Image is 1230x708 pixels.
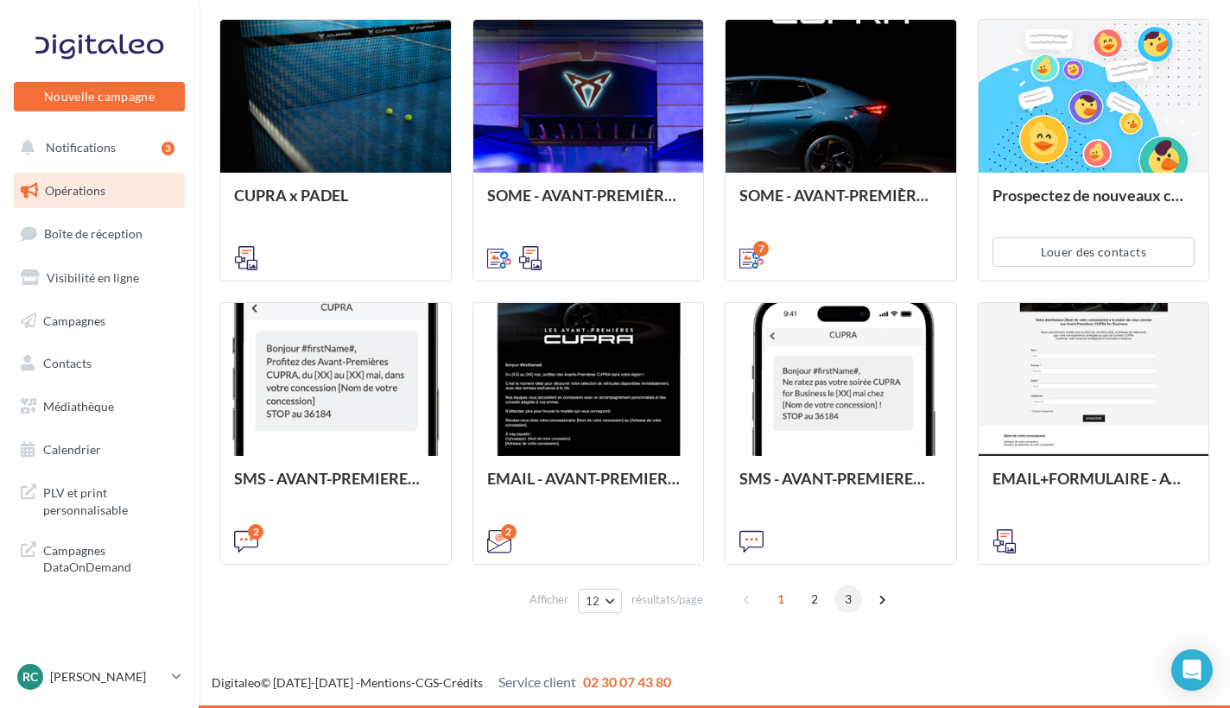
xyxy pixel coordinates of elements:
[212,675,671,690] span: © [DATE]-[DATE] - - -
[14,82,185,111] button: Nouvelle campagne
[1171,649,1213,691] div: Open Intercom Messenger
[43,442,101,457] span: Calendrier
[578,589,622,613] button: 12
[43,313,105,327] span: Campagnes
[767,585,795,613] span: 1
[487,186,690,221] div: SOME - AVANT-PREMIÈRES CUPRA FOR BUSINESS (VENTES PRIVEES)
[631,591,703,608] span: résultats/page
[498,673,576,690] span: Service client
[44,226,143,241] span: Boîte de réception
[801,585,828,613] span: 2
[10,173,188,209] a: Opérations
[529,591,568,608] span: Afficher
[45,183,105,198] span: Opérations
[10,303,188,339] a: Campagnes
[10,130,181,166] button: Notifications 3
[10,260,188,296] a: Visibilité en ligne
[14,661,185,693] a: RC [PERSON_NAME]
[443,675,483,690] a: Crédits
[234,470,437,504] div: SMS - AVANT-PREMIERES CUPRA PART (VENTES PRIVEES)
[234,186,437,221] div: CUPRA x PADEL
[43,399,114,414] span: Médiathèque
[47,270,139,285] span: Visibilité en ligne
[248,524,263,540] div: 2
[583,673,671,690] span: 02 30 07 43 80
[10,215,188,252] a: Boîte de réception
[586,594,600,608] span: 12
[501,524,517,540] div: 2
[162,142,174,155] div: 3
[834,585,862,613] span: 3
[46,140,116,155] span: Notifications
[43,481,178,518] span: PLV et print personnalisable
[415,675,439,690] a: CGS
[10,474,188,525] a: PLV et print personnalisable
[487,470,690,504] div: EMAIL - AVANT-PREMIERES CUPRA PART (VENTES PRIVEES)
[992,186,1195,221] div: Prospectez de nouveaux contacts
[10,345,188,382] a: Contacts
[739,470,942,504] div: SMS - AVANT-PREMIERES CUPRA FOR BUSINESS (VENTES PRIVEES)
[739,186,942,221] div: SOME - AVANT-PREMIÈRES CUPRA PART (VENTES PRIVEES)
[360,675,411,690] a: Mentions
[43,356,92,370] span: Contacts
[10,432,188,468] a: Calendrier
[10,389,188,425] a: Médiathèque
[10,532,188,583] a: Campagnes DataOnDemand
[212,675,261,690] a: Digitaleo
[753,241,769,256] div: 7
[992,470,1195,504] div: EMAIL+FORMULAIRE - AVANT-PREMIERES CUPRA FOR BUSINESS (VENTES PRIVEES)
[22,668,38,686] span: RC
[992,237,1195,267] button: Louer des contacts
[43,539,178,576] span: Campagnes DataOnDemand
[50,668,165,686] p: [PERSON_NAME]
